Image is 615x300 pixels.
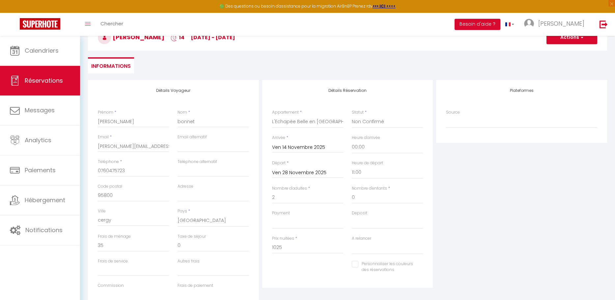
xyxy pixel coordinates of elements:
[352,235,371,242] label: A relancer
[446,88,597,93] h4: Plateformes
[546,31,597,44] button: Actions
[178,258,200,264] label: Autres frais
[98,33,164,41] span: [PERSON_NAME]
[171,34,184,41] span: 14
[272,109,299,116] label: Appartement
[352,160,383,166] label: Heure de départ
[100,20,123,27] span: Chercher
[25,196,65,204] span: Hébergement
[352,210,367,216] label: Deposit
[446,109,460,116] label: Source
[352,109,364,116] label: Statut
[25,106,55,114] span: Messages
[25,76,63,85] span: Réservations
[178,208,187,214] label: Pays
[178,283,213,289] label: Frais de paiement
[25,226,63,234] span: Notifications
[455,19,500,30] button: Besoin d'aide ?
[20,18,60,30] img: Super Booking
[98,258,128,264] label: Frais de service
[600,20,608,28] img: logout
[98,88,249,93] h4: Détails Voyageur
[272,185,307,192] label: Nombre d'adultes
[178,109,187,116] label: Nom
[272,235,294,242] label: Prix nuitées
[25,136,51,144] span: Analytics
[25,46,59,55] span: Calendriers
[272,210,290,216] label: Payment
[88,57,134,73] li: Informations
[96,13,128,36] a: Chercher
[98,134,109,140] label: Email
[98,159,119,165] label: Téléphone
[272,88,423,93] h4: Détails Réservation
[178,233,206,240] label: Taxe de séjour
[178,159,217,165] label: Téléphone alternatif
[352,185,387,192] label: Nombre d'enfants
[352,135,380,141] label: Heure d'arrivée
[98,109,113,116] label: Prénom
[373,3,396,9] a: >>> ICI <<<<
[98,208,106,214] label: Ville
[178,183,193,190] label: Adresse
[538,19,584,28] span: [PERSON_NAME]
[178,134,207,140] label: Email alternatif
[191,34,235,41] span: [DATE] - [DATE]
[272,160,286,166] label: Départ
[98,233,131,240] label: Frais de ménage
[519,13,593,36] a: ... [PERSON_NAME]
[25,166,56,174] span: Paiements
[98,183,122,190] label: Code postal
[98,283,124,289] label: Commission
[272,135,285,141] label: Arrivée
[524,19,534,29] img: ...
